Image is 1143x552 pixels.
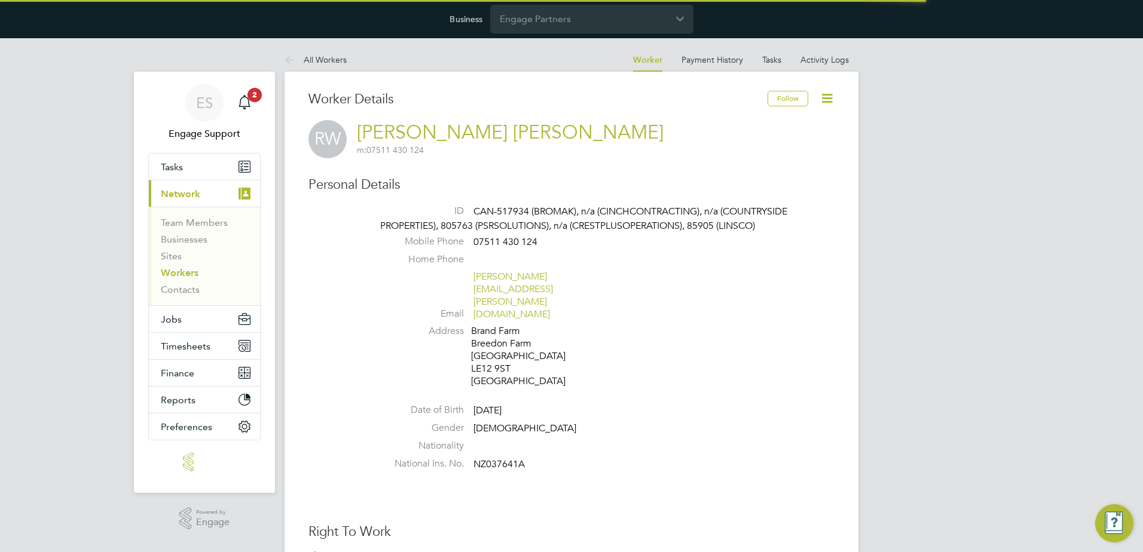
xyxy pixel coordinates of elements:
[196,95,213,111] span: ES
[161,250,182,262] a: Sites
[161,394,195,406] span: Reports
[183,452,226,471] img: engage-logo-retina.png
[149,387,260,413] button: Reports
[380,325,464,338] label: Address
[380,422,464,434] label: Gender
[473,405,502,417] span: [DATE]
[196,507,230,517] span: Powered by
[308,523,835,541] h3: Right To Work
[161,161,183,173] span: Tasks
[148,127,261,141] span: Engage Support
[308,176,835,194] h3: Personal Details
[380,235,464,248] label: Mobile Phone
[161,188,200,200] span: Network
[357,145,424,155] span: 07511 430 124
[473,458,525,470] span: NZ037641A
[380,308,464,320] label: Email
[380,404,464,416] label: Date of Birth
[161,284,200,295] a: Contacts
[473,236,537,248] span: 07511 430 124
[380,205,464,217] label: ID
[149,333,260,359] button: Timesheets
[161,217,228,228] a: Team Members
[681,54,743,65] a: Payment History
[473,422,576,434] span: [DEMOGRAPHIC_DATA]
[161,421,212,433] span: Preferences
[380,253,464,266] label: Home Phone
[161,314,182,325] span: Jobs
[308,91,768,108] h3: Worker Details
[285,54,347,65] a: All Workers
[633,55,662,65] a: Worker
[161,234,207,245] a: Businesses
[471,325,585,387] div: Brand Farm Breedon Farm [GEOGRAPHIC_DATA] LE12 9ST [GEOGRAPHIC_DATA]
[247,88,262,102] span: 2
[149,360,260,386] button: Finance
[1095,504,1133,542] button: Engage Resource Center
[148,452,261,471] a: Go to home page
[196,517,230,528] span: Engage
[161,367,194,379] span: Finance
[148,84,261,141] a: ESEngage Support
[149,180,260,207] button: Network
[134,72,275,493] nav: Main navigation
[800,54,849,65] a: Activity Logs
[768,91,808,106] button: Follow
[380,440,464,452] label: Nationality
[357,121,664,144] a: [PERSON_NAME] [PERSON_NAME]
[161,267,198,278] a: Workers
[233,84,256,122] a: 2
[149,154,260,180] a: Tasks
[308,120,347,158] span: RW
[149,207,260,305] div: Network
[149,413,260,440] button: Preferences
[357,145,366,155] span: m:
[762,54,781,65] a: Tasks
[149,306,260,332] button: Jobs
[380,206,787,232] span: CAN-517934 (BROMAK), n/a (CINCHCONTRACTING), n/a (COUNTRYSIDE PROPERTIES), 805763 (PSRSOLUTIONS),...
[473,271,553,320] a: [PERSON_NAME][EMAIL_ADDRESS][PERSON_NAME][DOMAIN_NAME]
[161,341,210,352] span: Timesheets
[380,458,464,470] label: National Ins. No.
[179,507,230,530] a: Powered byEngage
[450,14,482,24] label: Business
